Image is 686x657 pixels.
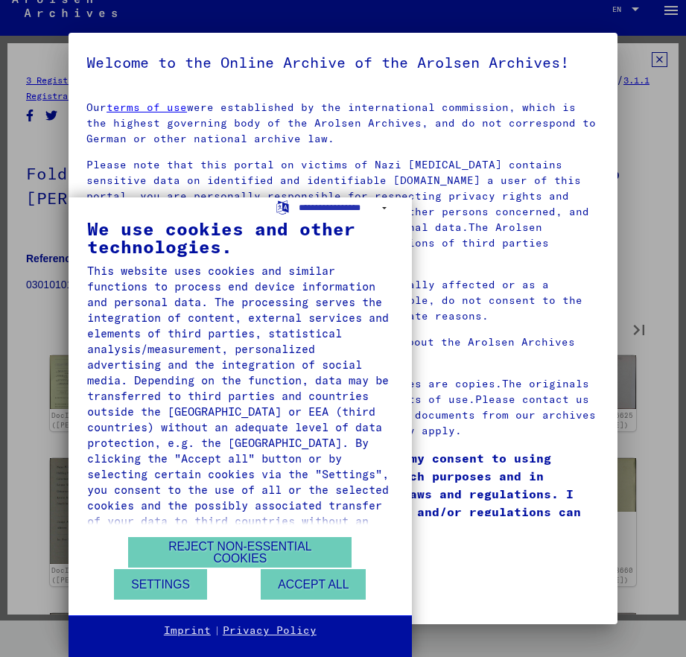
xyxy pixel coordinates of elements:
button: Accept all [261,569,366,600]
button: Settings [114,569,207,600]
div: We use cookies and other technologies. [87,220,393,256]
a: Privacy Policy [223,623,317,638]
div: This website uses cookies and similar functions to process end device information and personal da... [87,263,393,545]
a: Imprint [164,623,211,638]
button: Reject non-essential cookies [128,537,352,568]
